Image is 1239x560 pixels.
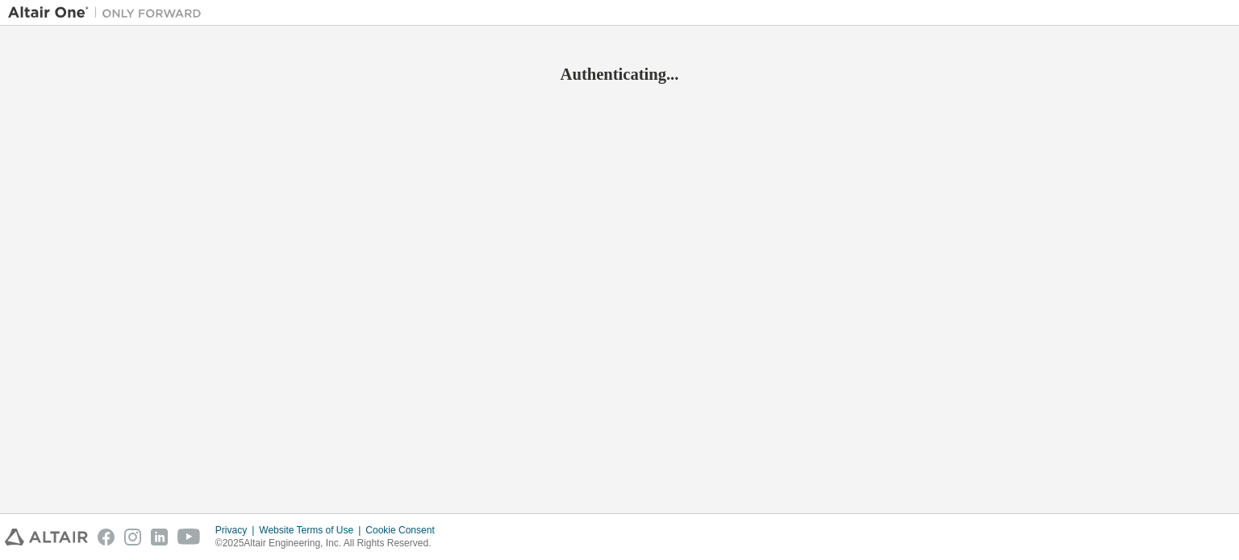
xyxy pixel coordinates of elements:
[8,5,210,21] img: Altair One
[124,529,141,545] img: instagram.svg
[259,524,365,537] div: Website Terms of Use
[215,537,444,550] p: © 2025 Altair Engineering, Inc. All Rights Reserved.
[215,524,259,537] div: Privacy
[98,529,115,545] img: facebook.svg
[5,529,88,545] img: altair_logo.svg
[8,64,1231,85] h2: Authenticating...
[365,524,444,537] div: Cookie Consent
[177,529,201,545] img: youtube.svg
[151,529,168,545] img: linkedin.svg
